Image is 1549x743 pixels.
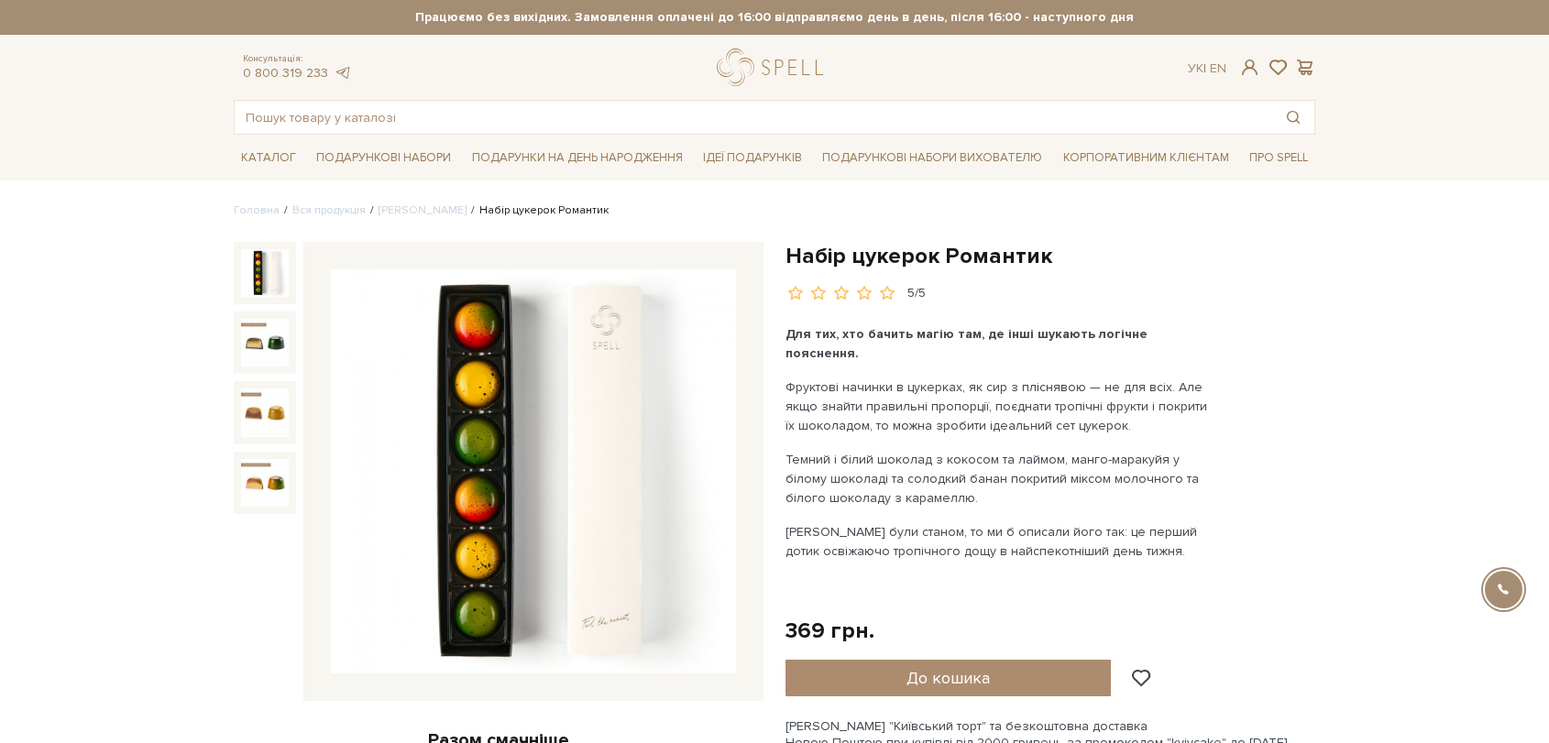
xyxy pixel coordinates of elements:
[235,101,1272,134] input: Пошук товару у каталозі
[467,202,609,219] li: Набір цукерок Романтик
[785,450,1215,508] p: Темний і білий шоколад з кокосом та лаймом, манго-маракуйя у білому шоколаді та солодкий банан по...
[1272,101,1314,134] button: Пошук товару у каталозі
[1056,142,1236,173] a: Корпоративним клієнтам
[815,142,1049,173] a: Подарункові набори вихователю
[243,65,328,81] a: 0 800 319 233
[234,144,303,172] a: Каталог
[1203,60,1206,76] span: |
[241,459,289,507] img: Набір цукерок Романтик
[241,388,289,436] img: Набір цукерок Романтик
[333,65,351,81] a: telegram
[234,203,280,217] a: Головна
[234,9,1315,26] strong: Працюємо без вихідних. Замовлення оплачені до 16:00 відправляємо день в день, після 16:00 - насту...
[241,249,289,297] img: Набір цукерок Романтик
[379,203,467,217] a: [PERSON_NAME]
[465,144,690,172] a: Подарунки на День народження
[696,144,809,172] a: Ідеї подарунків
[309,144,458,172] a: Подарункові набори
[785,617,874,645] div: 369 грн.
[1242,144,1315,172] a: Про Spell
[785,660,1111,696] button: До кошика
[331,269,736,674] img: Набір цукерок Романтик
[907,285,926,302] div: 5/5
[785,377,1215,435] p: Фруктові начинки в цукерках, як сир з пліснявою — не для всіх. Але якщо знайти правильні пропорці...
[785,242,1315,270] h1: Набір цукерок Романтик
[243,53,351,65] span: Консультація:
[1188,60,1226,77] div: Ук
[292,203,366,217] a: Вся продукція
[717,49,831,86] a: logo
[785,326,1148,361] b: Для тих, хто бачить магію там, де інші шукають логічне пояснення.
[1210,60,1226,76] a: En
[906,668,990,688] span: До кошика
[241,319,289,366] img: Набір цукерок Романтик
[785,522,1215,561] p: [PERSON_NAME] були станом, то ми б описали його так: це перший дотик освіжаючо тропічного дощу в ...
